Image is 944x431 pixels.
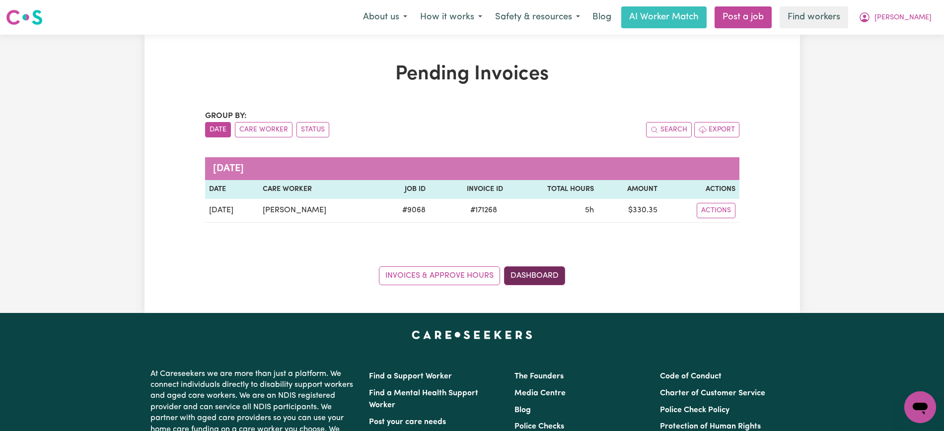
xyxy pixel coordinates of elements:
iframe: Button to launch messaging window [904,391,936,423]
span: # 171268 [464,204,503,216]
span: Group by: [205,112,247,120]
span: [PERSON_NAME] [874,12,932,23]
button: sort invoices by care worker [235,122,292,137]
td: [PERSON_NAME] [259,199,377,223]
a: Code of Conduct [660,372,722,380]
button: Actions [697,203,735,218]
th: Job ID [377,180,430,199]
button: Search [646,122,692,137]
button: Safety & resources [489,7,586,28]
td: $ 330.35 [598,199,661,223]
a: Charter of Customer Service [660,389,765,397]
a: Police Check Policy [660,406,729,414]
a: Dashboard [504,266,565,285]
a: AI Worker Match [621,6,707,28]
th: Invoice ID [430,180,507,199]
td: # 9068 [377,199,430,223]
img: Careseekers logo [6,8,43,26]
a: Post your care needs [369,418,446,426]
a: The Founders [514,372,564,380]
a: Blog [514,406,531,414]
button: sort invoices by paid status [296,122,329,137]
a: Post a job [715,6,772,28]
button: My Account [852,7,938,28]
a: Careseekers logo [6,6,43,29]
a: Media Centre [514,389,566,397]
th: Total Hours [507,180,598,199]
button: Export [694,122,739,137]
a: Invoices & Approve Hours [379,266,500,285]
a: Find a Mental Health Support Worker [369,389,478,409]
a: Find workers [780,6,848,28]
button: About us [357,7,414,28]
th: Date [205,180,259,199]
th: Amount [598,180,661,199]
td: [DATE] [205,199,259,223]
a: Find a Support Worker [369,372,452,380]
h1: Pending Invoices [205,62,739,86]
a: Blog [586,6,617,28]
caption: [DATE] [205,157,739,180]
span: 5 hours [585,206,594,214]
button: sort invoices by date [205,122,231,137]
a: Police Checks [514,423,564,431]
button: How it works [414,7,489,28]
a: Careseekers home page [412,331,532,339]
th: Care Worker [259,180,377,199]
th: Actions [661,180,739,199]
a: Protection of Human Rights [660,423,761,431]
